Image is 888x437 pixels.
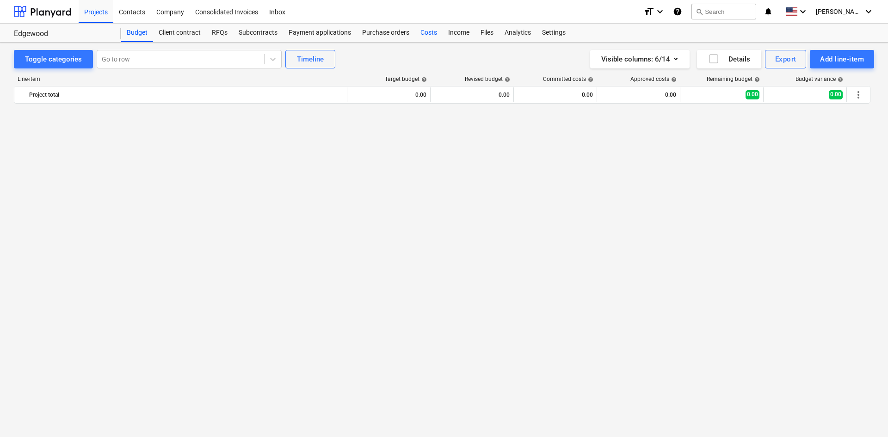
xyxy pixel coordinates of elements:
span: help [586,77,593,82]
a: Budget [121,24,153,42]
a: RFQs [206,24,233,42]
a: Costs [415,24,443,42]
div: 0.00 [434,87,510,102]
a: Subcontracts [233,24,283,42]
i: keyboard_arrow_down [863,6,874,17]
span: help [669,77,677,82]
div: Revised budget [465,76,510,82]
div: Export [775,53,796,65]
iframe: Chat Widget [842,393,888,437]
div: Visible columns : 6/14 [601,53,678,65]
span: [PERSON_NAME] [816,8,862,15]
div: 0.00 [351,87,426,102]
div: Approved costs [630,76,677,82]
div: 0.00 [518,87,593,102]
div: Target budget [385,76,427,82]
div: Committed costs [543,76,593,82]
div: 0.00 [601,87,676,102]
span: help [419,77,427,82]
a: Payment applications [283,24,357,42]
button: Visible columns:6/14 [590,50,690,68]
a: Settings [536,24,571,42]
span: More actions [853,89,864,100]
span: help [503,77,510,82]
span: search [696,8,703,15]
button: Timeline [285,50,335,68]
button: Add line-item [810,50,874,68]
div: Timeline [297,53,324,65]
i: Knowledge base [673,6,682,17]
i: format_size [643,6,654,17]
div: Budget variance [795,76,843,82]
div: Add line-item [820,53,864,65]
i: keyboard_arrow_down [797,6,808,17]
button: Search [691,4,756,19]
i: notifications [764,6,773,17]
a: Analytics [499,24,536,42]
div: Remaining budget [707,76,760,82]
div: Details [708,53,750,65]
i: keyboard_arrow_down [654,6,666,17]
a: Income [443,24,475,42]
button: Export [765,50,807,68]
span: help [752,77,760,82]
button: Toggle categories [14,50,93,68]
a: Purchase orders [357,24,415,42]
div: Project total [29,87,343,102]
span: 0.00 [746,90,759,99]
span: 0.00 [829,90,843,99]
span: help [836,77,843,82]
a: Client contract [153,24,206,42]
a: Files [475,24,499,42]
div: Toggle categories [25,53,82,65]
div: Edgewood [14,29,110,39]
div: Line-item [14,76,348,82]
button: Details [697,50,761,68]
